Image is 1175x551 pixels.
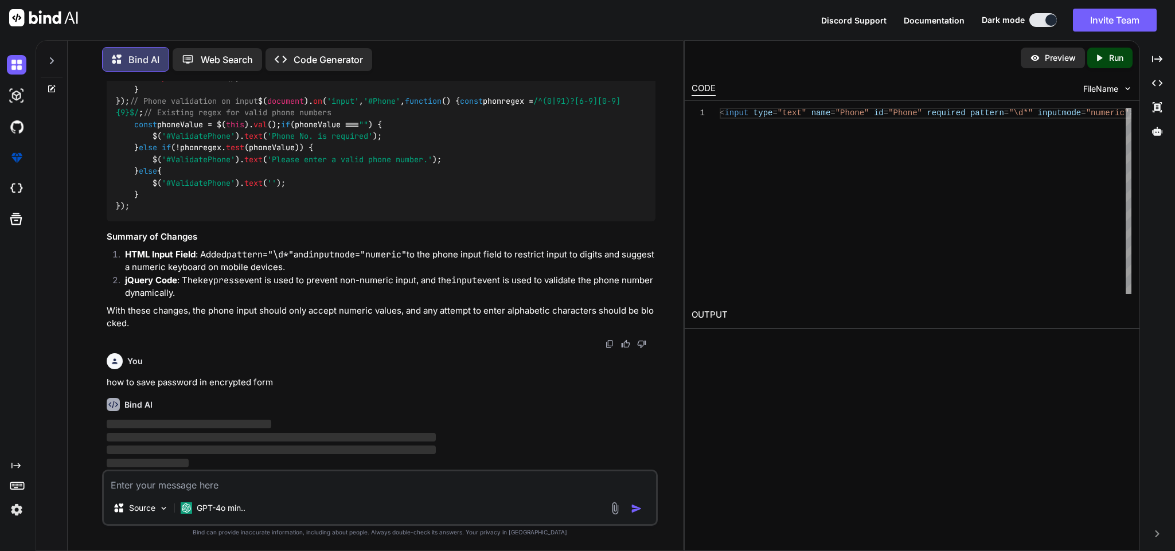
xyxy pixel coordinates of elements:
[253,119,267,130] span: val
[267,178,276,188] span: ''
[1045,52,1076,64] p: Preview
[201,53,253,67] p: Web Search
[904,15,965,25] span: Documentation
[7,500,26,519] img: settings
[139,166,157,177] span: else
[1038,108,1082,118] span: inputmode
[888,108,922,118] span: "Phone"
[116,248,655,274] li: : Added and to the phone input field to restrict input to digits and suggest a numeric keyboard o...
[778,108,806,118] span: "text"
[724,108,748,118] span: input
[227,249,294,260] code: pattern="\d*"
[107,420,271,428] span: ‌
[1073,9,1157,32] button: Invite Team
[107,433,436,441] span: ‌
[102,528,657,537] p: Bind can provide inaccurate information, including about people. Always double-check its answers....
[830,108,835,118] span: =
[364,96,400,106] span: '#Phone'
[359,119,368,130] span: ""
[116,274,655,300] li: : The event is used to prevent non-numeric input, and the event is used to validate the phone num...
[1009,108,1033,118] span: "\d*"
[107,459,189,467] span: ‌
[754,108,773,118] span: type
[313,96,322,106] span: on
[116,96,620,118] span: /^(0|91)?[6-9][0-9]{9}$/
[836,108,869,118] span: "Phone"
[405,96,442,106] span: function
[267,154,432,165] span: 'Please enter a valid phone number.'
[309,249,407,260] code: inputmode="numeric"
[772,108,777,118] span: =
[608,502,622,515] img: attachment
[159,503,169,513] img: Pick Models
[7,86,26,105] img: darkAi-studio
[197,502,245,514] p: GPT-4o min..
[125,275,177,286] strong: jQuery Code
[128,53,159,67] p: Bind AI
[821,15,887,25] span: Discord Support
[811,108,831,118] span: name
[162,143,171,153] span: if
[267,96,304,106] span: document
[605,339,614,349] img: copy
[637,339,646,349] img: dislike
[692,108,705,119] div: 1
[685,302,1139,329] h2: OUTPUT
[720,108,724,118] span: <
[143,108,331,118] span: // Existing regex for valid phone numbers
[821,14,887,26] button: Discord Support
[125,249,196,260] strong: HTML Input Field
[162,178,235,188] span: '#ValidatePhone'
[7,148,26,167] img: premium
[460,96,483,106] span: const
[226,143,244,153] span: test
[129,502,155,514] p: Source
[692,82,716,96] div: CODE
[631,503,642,514] img: icon
[281,119,290,130] span: if
[327,96,359,106] span: 'input'
[1004,108,1009,118] span: =
[982,14,1025,26] span: Dark mode
[874,108,884,118] span: id
[127,355,143,367] h6: You
[107,230,655,244] h3: Summary of Changes
[9,9,78,26] img: Bind AI
[904,14,965,26] button: Documentation
[267,131,373,141] span: 'Phone No. is required'
[1123,84,1133,93] img: chevron down
[7,179,26,198] img: cloudideIcon
[139,143,157,153] span: else
[107,446,436,454] span: ‌
[244,178,263,188] span: text
[1081,108,1086,118] span: =
[198,275,239,286] code: keypress
[107,304,655,330] p: With these changes, the phone input should only accept numeric values, and any attempt to enter a...
[244,154,263,165] span: text
[162,131,235,141] span: '#ValidatePhone'
[621,339,630,349] img: like
[7,117,26,136] img: githubDark
[1083,83,1118,95] span: FileName
[7,55,26,75] img: darkChat
[181,502,192,514] img: GPT-4o mini
[451,275,477,286] code: input
[134,119,157,130] span: const
[130,96,258,106] span: // Phone validation on input
[226,119,244,130] span: this
[927,108,965,118] span: required
[1086,108,1130,118] span: "numeric"
[1109,52,1123,64] p: Run
[124,399,153,411] h6: Bind AI
[884,108,888,118] span: =
[244,131,263,141] span: text
[294,53,363,67] p: Code Generator
[162,154,235,165] span: '#ValidatePhone'
[970,108,1004,118] span: pattern
[1030,53,1040,63] img: preview
[107,376,655,389] p: how to save password in encrypted form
